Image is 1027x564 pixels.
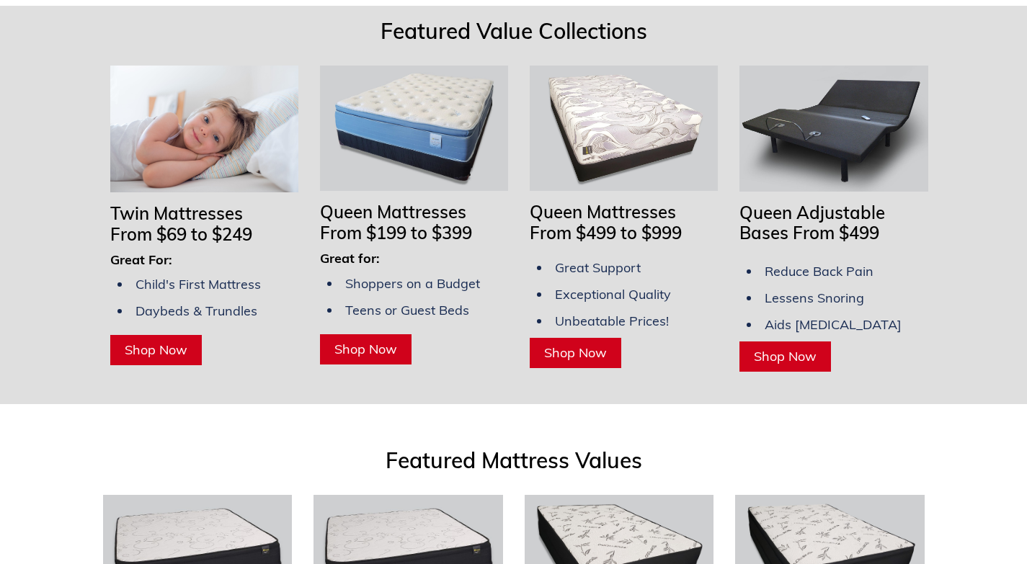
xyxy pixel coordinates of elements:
a: Shop Now [739,341,831,372]
span: Aids [MEDICAL_DATA] [765,316,902,333]
span: Unbeatable Prices! [555,313,669,329]
span: Queen Adjustable Bases From $499 [739,202,885,244]
span: Reduce Back Pain [765,263,873,279]
img: Queen Mattresses From $449 to $949 [530,66,718,191]
span: Shop Now [125,341,187,358]
a: Shop Now [320,334,412,364]
span: Teens or Guest Beds [345,302,469,318]
span: Great for: [320,250,380,267]
span: Shop Now [754,348,817,364]
a: Shop Now [530,338,621,368]
span: Featured Value Collections [381,17,647,45]
span: Exceptional Quality [555,286,671,303]
span: Child's First Mattress [135,276,261,292]
img: Adjustable Bases Starting at $379 [739,66,928,191]
span: From $499 to $999 [530,222,682,243]
span: From $199 to $399 [320,222,472,243]
span: Queen Mattresses [320,201,466,223]
span: Daybeds & Trundles [135,303,257,319]
span: Great Support [555,259,641,276]
img: Queen Mattresses From $199 to $349 [320,66,508,191]
span: Featured Mattress Values [386,447,642,474]
a: Shop Now [110,335,202,365]
span: Shop Now [334,341,397,357]
span: From $69 to $249 [110,223,252,245]
span: Queen Mattresses [530,201,676,223]
img: Twin Mattresses From $69 to $169 [110,66,298,192]
span: Shop Now [544,344,607,361]
span: Lessens Snoring [765,290,864,306]
span: Twin Mattresses [110,202,243,224]
span: Great For: [110,251,172,268]
span: Shoppers on a Budget [345,275,480,292]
